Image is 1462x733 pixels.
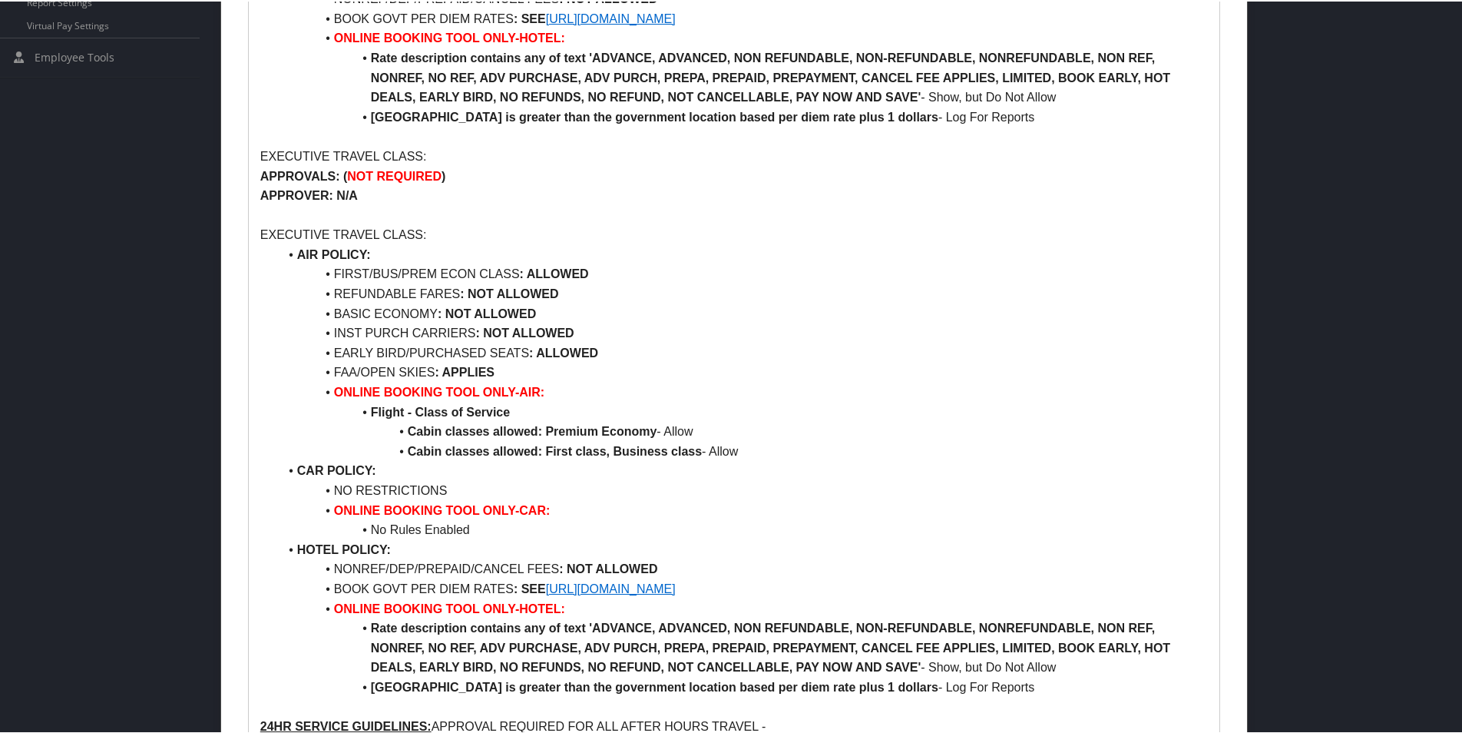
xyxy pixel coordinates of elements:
li: - Log For Reports [279,676,1208,696]
p: EXECUTIVE TRAVEL CLASS: [260,145,1208,165]
strong: Cabin classes allowed: Premium Economy [408,423,657,436]
strong: HOTEL POLICY: [297,542,391,555]
li: NO RESTRICTIONS [279,479,1208,499]
li: INST PURCH CARRIERS [279,322,1208,342]
li: - Log For Reports [279,106,1208,126]
strong: AIR POLICY: [297,247,371,260]
p: EXECUTIVE TRAVEL CLASS: [260,224,1208,244]
li: No Rules Enabled [279,519,1208,539]
li: - Allow [279,440,1208,460]
strong: : NOT ALLOWED [438,306,536,319]
strong: ONLINE BOOKING TOOL ONLY-HOTEL: [334,30,565,43]
strong: : NOT ALLOWED [559,561,657,574]
strong: CAR POLICY: [297,463,376,476]
li: - Show, but Do Not Allow [279,47,1208,106]
strong: : APPLIES [435,364,495,377]
li: - Allow [279,420,1208,440]
strong: Rate description contains any of text 'ADVANCE, ADVANCED, NON REFUNDABLE, NON-REFUNDABLE, NONREFU... [371,50,1174,102]
strong: Flight - Class of Service [371,404,510,417]
strong: ONLINE BOOKING TOOL ONLY-CAR: [334,502,551,516]
li: FIRST/BUS/PREM ECON CLASS [279,263,1208,283]
strong: APPROVER: N/A [260,187,358,201]
strong: Rate description contains any of text 'ADVANCE, ADVANCED, NON REFUNDABLE, NON-REFUNDABLE, NONREFU... [371,620,1174,672]
li: FAA/OPEN SKIES [279,361,1208,381]
strong: [GEOGRAPHIC_DATA] is greater than the government location based per diem rate plus 1 dollars [371,109,938,122]
li: BOOK GOVT PER DIEM RATES [279,578,1208,598]
u: 24HR SERVICE GUIDELINES: [260,718,432,731]
strong: Cabin classes allowed: First class, Business class [408,443,702,456]
li: BOOK GOVT PER DIEM RATES [279,8,1208,28]
strong: : SEE [514,581,546,594]
strong: NOT REQUIRED [347,168,442,181]
li: EARLY BIRD/PURCHASED SEATS [279,342,1208,362]
a: [URL][DOMAIN_NAME] [546,581,676,594]
a: [URL][DOMAIN_NAME] [546,11,676,24]
li: REFUNDABLE FARES [279,283,1208,303]
strong: ) [442,168,445,181]
strong: ONLINE BOOKING TOOL ONLY-AIR: [334,384,544,397]
strong: : SEE [514,11,546,24]
strong: : NOT ALLOWED [460,286,558,299]
strong: ONLINE BOOKING TOOL ONLY-HOTEL: [334,601,565,614]
li: BASIC ECONOMY [279,303,1208,323]
strong: : ALLOWED [520,266,589,279]
li: - Show, but Do Not Allow [279,617,1208,676]
li: NONREF/DEP/PREPAID/CANCEL FEES [279,558,1208,578]
strong: [GEOGRAPHIC_DATA] is greater than the government location based per diem rate plus 1 dollars [371,679,938,692]
strong: APPROVALS: [260,168,340,181]
strong: : NOT ALLOWED [475,325,574,338]
strong: : ALLOWED [529,345,598,358]
strong: ( [343,168,347,181]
